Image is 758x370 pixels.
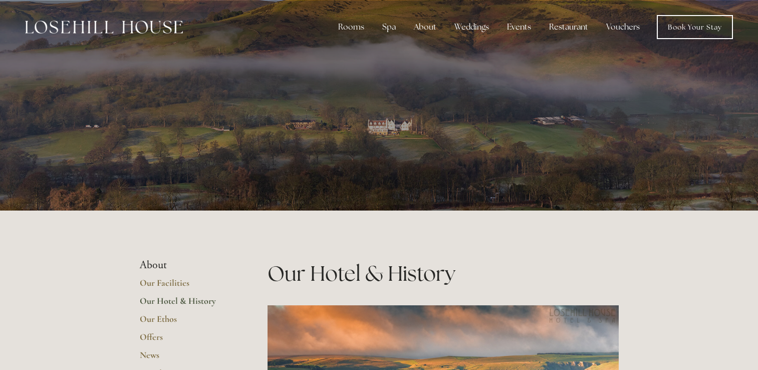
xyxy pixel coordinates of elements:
a: Our Ethos [140,313,235,331]
div: Restaurant [541,17,596,37]
div: About [406,17,444,37]
a: Book Your Stay [657,15,733,39]
li: About [140,259,235,272]
div: Events [499,17,539,37]
h1: Our Hotel & History [268,259,619,288]
a: Offers [140,331,235,349]
img: Losehill House [25,21,183,34]
a: Vouchers [598,17,648,37]
a: Our Facilities [140,277,235,295]
div: Weddings [446,17,497,37]
div: Rooms [330,17,372,37]
a: Our Hotel & History [140,295,235,313]
div: Spa [374,17,404,37]
a: News [140,349,235,367]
